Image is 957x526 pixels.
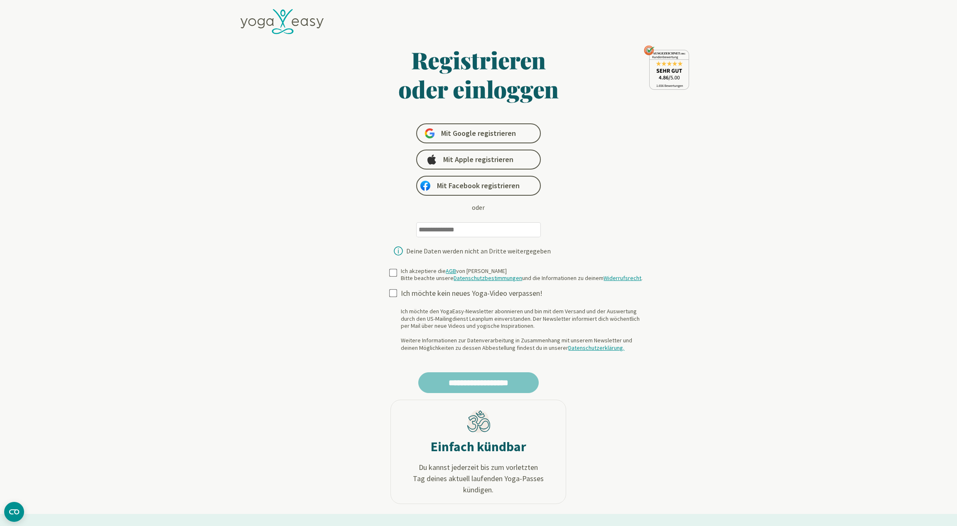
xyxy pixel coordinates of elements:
a: Mit Google registrieren [416,123,541,143]
span: Du kannst jederzeit bis zum vorletzten Tag deines aktuell laufenden Yoga-Passes kündigen. [399,462,557,495]
span: Mit Apple registrieren [443,155,513,165]
h1: Registrieren oder einloggen [318,45,639,103]
div: Deine Daten werden nicht an Dritte weitergegeben [406,248,551,254]
div: Ich möchte den YogaEasy-Newsletter abonnieren und bin mit dem Versand und der Auswertung durch de... [401,308,649,351]
a: AGB [446,267,456,275]
div: Ich akzeptiere die von [PERSON_NAME] Bitte beachte unsere und die Informationen zu deinem . [401,268,643,282]
span: Mit Google registrieren [441,128,516,138]
img: ausgezeichnet_seal.png [644,45,689,90]
div: oder [472,202,485,212]
a: Datenschutzbestimmungen [454,274,522,282]
div: Ich möchte kein neues Yoga-Video verpassen! [401,289,649,298]
a: Datenschutzerklärung. [568,344,624,351]
button: CMP-Widget öffnen [4,502,24,522]
h2: Einfach kündbar [431,438,526,455]
a: Widerrufsrecht [604,274,641,282]
span: Mit Facebook registrieren [437,181,520,191]
a: Mit Facebook registrieren [416,176,541,196]
a: Mit Apple registrieren [416,150,541,170]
